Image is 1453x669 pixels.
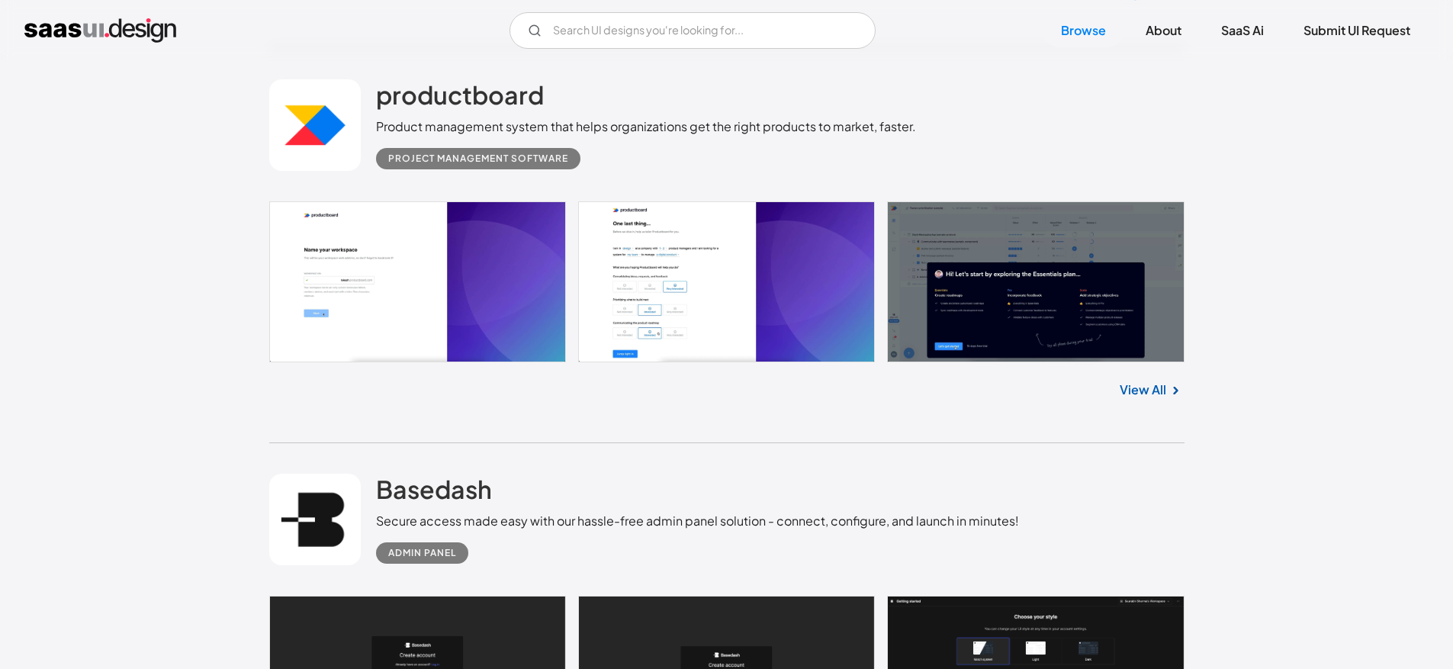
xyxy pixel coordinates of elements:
a: Basedash [376,474,492,512]
h2: productboard [376,79,544,110]
div: Project Management Software [388,150,568,168]
a: About [1127,14,1200,47]
a: home [24,18,176,43]
a: SaaS Ai [1203,14,1282,47]
a: Browse [1043,14,1124,47]
a: Submit UI Request [1285,14,1429,47]
a: productboard [376,79,544,117]
div: Admin Panel [388,544,456,562]
form: Email Form [510,12,876,49]
div: Secure access made easy with our hassle-free admin panel solution - connect, configure, and launc... [376,512,1019,530]
a: View All [1120,381,1166,399]
input: Search UI designs you're looking for... [510,12,876,49]
h2: Basedash [376,474,492,504]
div: Product management system that helps organizations get the right products to market, faster. [376,117,916,136]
